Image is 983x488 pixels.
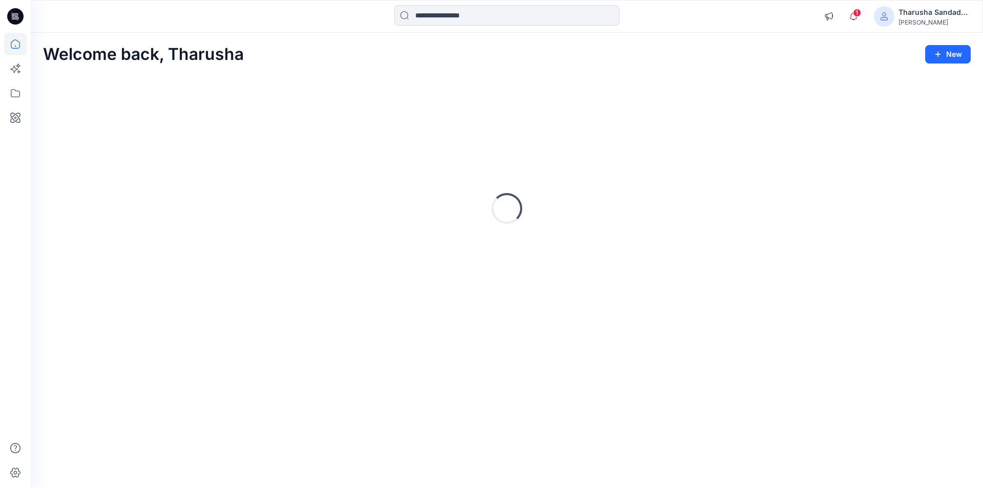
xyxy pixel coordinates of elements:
[853,9,861,17] span: 1
[880,12,888,20] svg: avatar
[899,18,970,26] div: [PERSON_NAME]
[899,6,970,18] div: Tharusha Sandadeepa
[43,45,244,64] h2: Welcome back, Tharusha
[925,45,971,63] button: New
